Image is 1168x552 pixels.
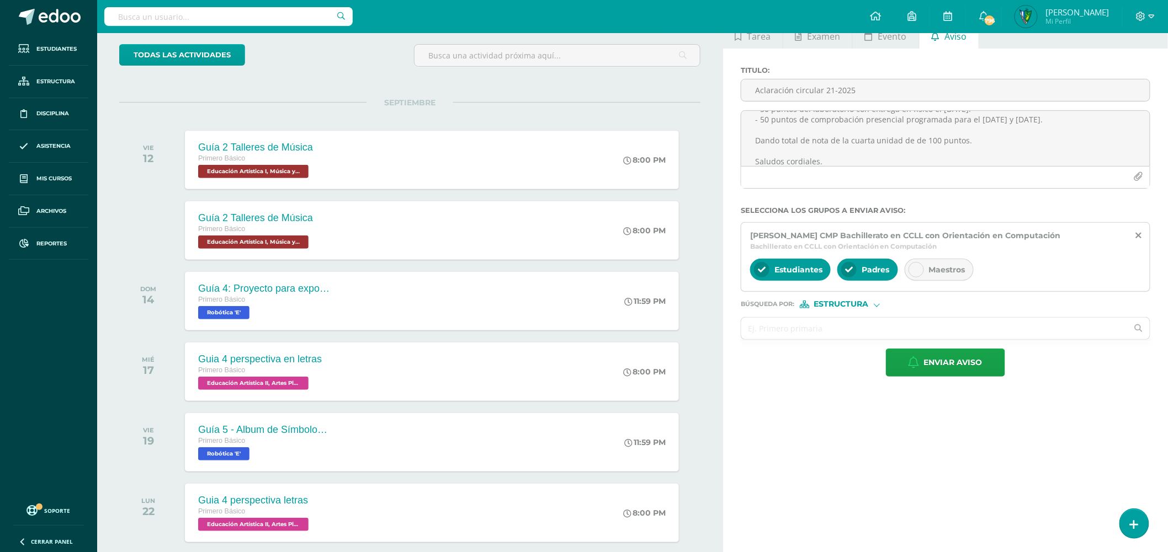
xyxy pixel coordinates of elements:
div: [object Object] [800,301,883,308]
a: Soporte [13,502,84,517]
input: Titulo [741,79,1150,101]
div: Guia 4 perspectiva en letras [198,353,322,365]
span: Primero Básico [198,437,245,444]
span: 796 [984,14,996,26]
input: Busca un usuario... [104,7,353,26]
span: Robótica 'E' [198,447,249,460]
span: Aviso [944,23,967,50]
input: Ej. Primero primaria [741,318,1128,339]
span: Primero Básico [198,154,245,162]
label: Selecciona los grupos a enviar aviso : [741,206,1150,215]
div: 19 [143,434,154,447]
div: VIE [143,144,154,152]
div: 8:00 PM [623,367,666,377]
div: DOM [140,285,156,293]
a: Reportes [9,228,88,260]
label: Titulo : [741,66,1150,74]
div: 11:59 PM [624,437,666,447]
div: 14 [140,293,156,306]
span: Mi Perfil [1045,17,1109,26]
span: Primero Básico [198,296,245,303]
div: 11:59 PM [624,296,666,306]
span: Tarea [747,23,771,50]
span: Primero Básico [198,507,245,515]
div: LUN [141,497,155,505]
a: Tarea [723,22,783,49]
span: Maestros [929,265,965,275]
div: Guía 5 - Album de Símbolos de Diagramas de flujo [198,424,331,436]
span: Archivos [36,207,66,216]
span: Bachillerato en CCLL con Orientación en Computación [750,242,937,250]
span: Educación Artística II, Artes Plásticas 'E' [198,518,309,531]
div: 8:00 PM [623,508,666,518]
a: Aviso [920,22,979,49]
div: 22 [141,505,155,518]
a: Estructura [9,66,88,98]
a: Mis cursos [9,163,88,195]
div: VIE [143,426,154,434]
div: 17 [142,363,155,377]
span: Estructura [36,77,75,86]
span: Asistencia [36,142,71,151]
span: Disciplina [36,109,69,118]
input: Busca una actividad próxima aquí... [415,45,700,66]
div: 8:00 PM [623,155,666,165]
div: Guia 4 perspectiva letras [198,495,311,506]
span: Primero Básico [198,366,245,374]
a: Asistencia [9,130,88,163]
a: Estudiantes [9,33,88,66]
span: Examen [808,23,841,50]
span: Educación Artística II, Artes Plásticas 'D' [198,377,309,390]
span: Primero Básico [198,225,245,233]
span: Cerrar panel [31,538,73,545]
span: Enviar aviso [924,349,983,376]
span: Reportes [36,239,67,248]
textarea: Estimados padres y estudiantes, es un gusto saludarlos. Únicamente comentarles que el proceso de ... [741,111,1150,166]
a: Archivos [9,195,88,228]
a: todas las Actividades [119,44,245,66]
div: MIÉ [142,356,155,363]
a: Disciplina [9,98,88,131]
span: [PERSON_NAME] [1045,7,1109,18]
span: Mis cursos [36,174,72,183]
span: Educación Artística I, Música y Danza 'E' [198,235,309,249]
span: Búsqueda por : [741,301,794,307]
span: Estudiantes [774,265,822,275]
a: Examen [783,22,852,49]
div: Guía 2 Talleres de Música [198,142,313,153]
span: Evento [878,23,907,50]
span: Educación Artística I, Música y Danza 'D' [198,165,309,178]
span: Estudiantes [36,45,77,53]
div: 8:00 PM [623,226,666,235]
span: Robótica 'E' [198,306,249,319]
span: Estructura [814,301,869,307]
div: Guía 4: Proyecto para exposición [198,283,331,294]
button: Enviar aviso [886,349,1005,377]
span: Soporte [45,507,71,515]
div: Guía 2 Talleres de Música [198,212,313,224]
div: 12 [143,152,154,165]
a: Evento [853,22,919,49]
span: [PERSON_NAME] CMP Bachillerato en CCLL con Orientación en Computación [750,231,1061,240]
span: SEPTIEMBRE [367,98,453,108]
img: 1b281a8218983e455f0ded11b96ffc56.png [1015,6,1037,28]
span: Padres [862,265,890,275]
